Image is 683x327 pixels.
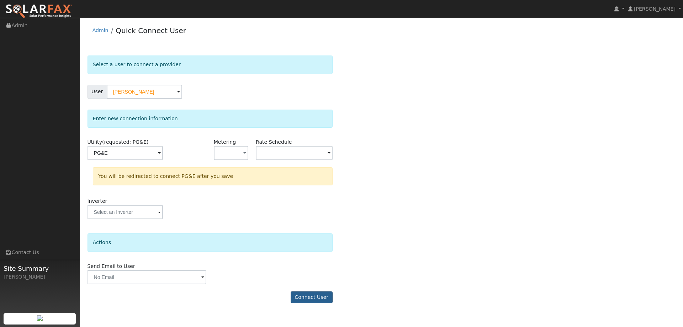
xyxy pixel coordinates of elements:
[88,56,333,74] div: Select a user to connect a provider
[88,110,333,128] div: Enter new connection information
[88,263,135,270] label: Send Email to User
[291,291,333,304] button: Connect User
[4,273,76,281] div: [PERSON_NAME]
[5,4,72,19] img: SolarFax
[214,138,236,146] label: Metering
[93,167,333,185] div: You will be redirected to connect PG&E after you save
[4,264,76,273] span: Site Summary
[88,233,333,252] div: Actions
[88,270,206,284] input: No Email
[88,205,163,219] input: Select an Inverter
[88,146,163,160] input: Select a Utility
[92,27,108,33] a: Admin
[88,197,107,205] label: Inverter
[102,139,149,145] span: (requested: PG&E)
[634,6,676,12] span: [PERSON_NAME]
[88,138,149,146] label: Utility
[256,138,292,146] label: Rate Schedule
[116,26,186,35] a: Quick Connect User
[107,85,182,99] input: Select a User
[37,315,43,321] img: retrieve
[88,85,107,99] span: User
